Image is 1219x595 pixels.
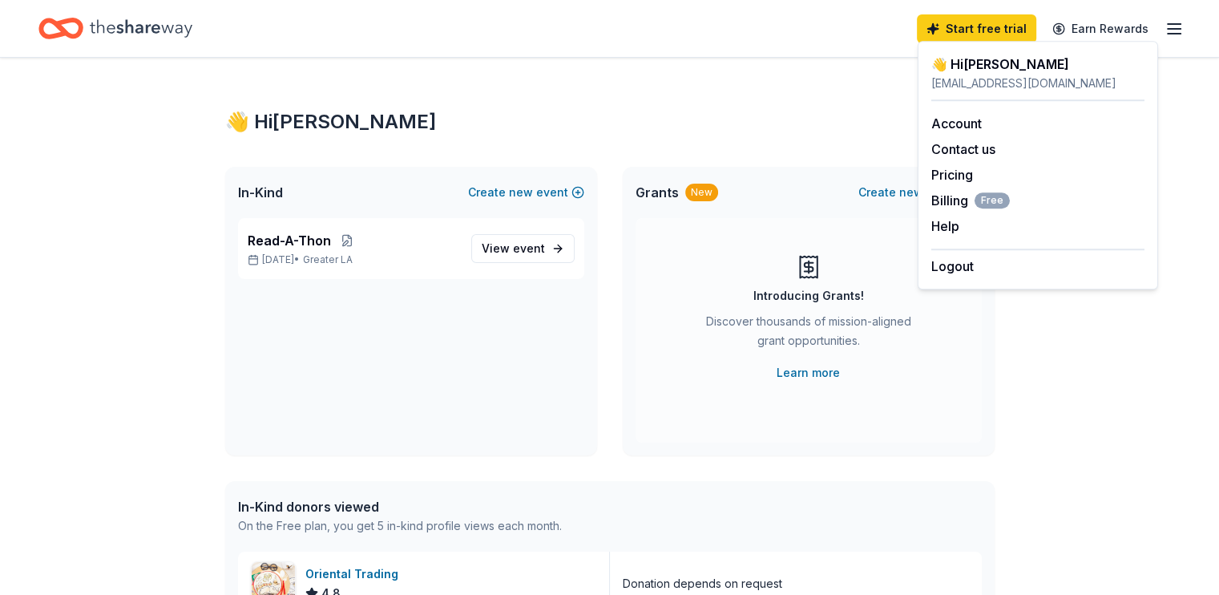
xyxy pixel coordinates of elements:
div: Discover thousands of mission-aligned grant opportunities. [700,312,918,357]
button: Createnewproject [858,183,982,202]
button: Help [931,217,959,236]
div: New [685,184,718,201]
div: Oriental Trading [305,565,405,584]
div: 👋 Hi [PERSON_NAME] [931,55,1144,74]
a: View event [471,234,575,263]
span: View [482,239,545,258]
span: Free [975,192,1010,208]
div: Donation depends on request [623,574,782,593]
div: Introducing Grants! [753,286,864,306]
span: new [899,183,923,202]
span: event [513,241,545,255]
span: Billing [931,191,1010,210]
span: Greater LA [303,253,353,266]
a: Learn more [777,363,840,382]
a: Home [38,10,192,47]
span: new [509,183,533,202]
div: 👋 Hi [PERSON_NAME] [225,109,995,135]
div: [EMAIL_ADDRESS][DOMAIN_NAME] [931,74,1144,93]
span: Grants [636,183,679,202]
p: [DATE] • [248,253,458,266]
span: In-Kind [238,183,283,202]
button: Createnewevent [468,183,584,202]
div: On the Free plan, you get 5 in-kind profile views each month. [238,516,562,536]
a: Start free trial [917,14,1036,43]
a: Pricing [931,167,973,183]
span: Read-A-Thon [248,231,331,250]
button: Logout [931,257,974,276]
button: Contact us [931,140,995,159]
div: In-Kind donors viewed [238,497,562,516]
a: Account [931,115,982,132]
a: Earn Rewards [1043,14,1158,43]
button: BillingFree [931,191,1010,210]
